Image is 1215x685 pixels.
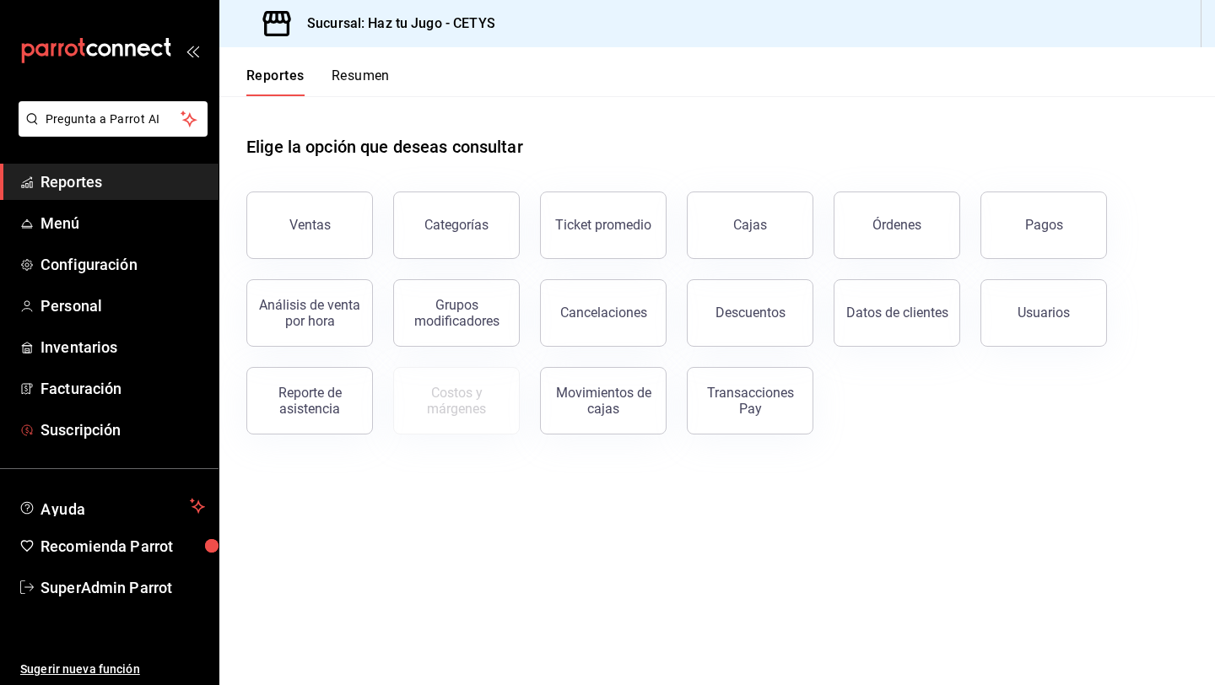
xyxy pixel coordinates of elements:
div: Ticket promedio [555,217,651,233]
button: Reportes [246,67,305,96]
div: Transacciones Pay [698,385,802,417]
div: Ventas [289,217,331,233]
div: Análisis de venta por hora [257,297,362,329]
span: Pregunta a Parrot AI [46,111,181,128]
div: Órdenes [872,217,921,233]
div: Descuentos [715,305,786,321]
span: SuperAdmin Parrot [40,576,205,599]
a: Pregunta a Parrot AI [12,122,208,140]
h1: Elige la opción que deseas consultar [246,134,523,159]
button: Órdenes [834,191,960,259]
button: Datos de clientes [834,279,960,347]
div: Pagos [1025,217,1063,233]
button: Usuarios [980,279,1107,347]
div: Usuarios [1018,305,1070,321]
div: Cancelaciones [560,305,647,321]
span: Configuración [40,253,205,276]
span: Facturación [40,377,205,400]
span: Recomienda Parrot [40,535,205,558]
button: Contrata inventarios para ver este reporte [393,367,520,434]
button: Ventas [246,191,373,259]
div: Reporte de asistencia [257,385,362,417]
span: Personal [40,294,205,317]
div: Costos y márgenes [404,385,509,417]
button: Cancelaciones [540,279,667,347]
button: Pregunta a Parrot AI [19,101,208,137]
button: Movimientos de cajas [540,367,667,434]
button: Resumen [332,67,390,96]
span: Suscripción [40,418,205,441]
button: Descuentos [687,279,813,347]
div: Datos de clientes [846,305,948,321]
div: Categorías [424,217,489,233]
div: navigation tabs [246,67,390,96]
span: Inventarios [40,336,205,359]
span: Menú [40,212,205,235]
span: Sugerir nueva función [20,661,205,678]
button: Ticket promedio [540,191,667,259]
div: Cajas [733,217,767,233]
button: open_drawer_menu [186,44,199,57]
span: Reportes [40,170,205,193]
div: Grupos modificadores [404,297,509,329]
button: Transacciones Pay [687,367,813,434]
button: Cajas [687,191,813,259]
button: Pagos [980,191,1107,259]
button: Grupos modificadores [393,279,520,347]
button: Categorías [393,191,520,259]
h3: Sucursal: Haz tu Jugo - CETYS [294,13,495,34]
button: Análisis de venta por hora [246,279,373,347]
div: Movimientos de cajas [551,385,656,417]
button: Reporte de asistencia [246,367,373,434]
span: Ayuda [40,496,183,516]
